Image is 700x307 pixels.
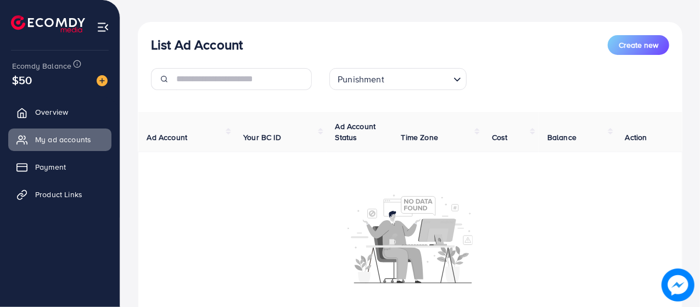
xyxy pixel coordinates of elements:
[12,60,71,71] span: Ecomdy Balance
[35,134,91,145] span: My ad accounts
[35,107,68,118] span: Overview
[662,269,695,302] img: image
[97,21,109,34] img: menu
[619,40,658,51] span: Create new
[335,121,376,143] span: Ad Account Status
[11,15,85,32] img: logo
[35,161,66,172] span: Payment
[401,132,438,143] span: Time Zone
[492,132,508,143] span: Cost
[388,69,449,87] input: Search for option
[151,37,243,53] h3: List Ad Account
[243,132,281,143] span: Your BC ID
[547,132,576,143] span: Balance
[35,189,82,200] span: Product Links
[12,72,32,88] span: $50
[335,71,387,87] span: Punishment
[8,129,111,150] a: My ad accounts
[8,156,111,178] a: Payment
[8,101,111,123] a: Overview
[329,68,467,90] div: Search for option
[8,183,111,205] a: Product Links
[625,132,647,143] span: Action
[608,35,669,55] button: Create new
[147,132,188,143] span: Ad Account
[97,75,108,86] img: image
[348,193,473,283] img: No account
